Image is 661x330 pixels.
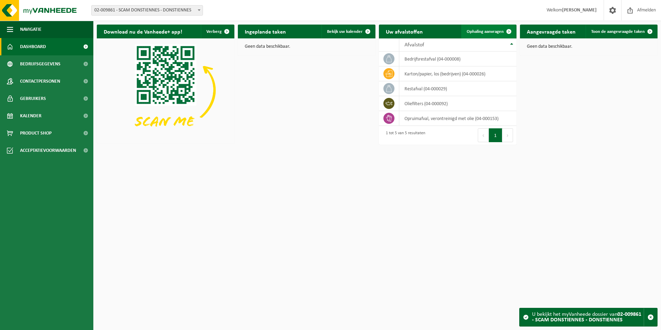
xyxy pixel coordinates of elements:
[92,6,203,15] span: 02-009861 - SCAM DONSTIENNES - DONSTIENNES
[20,90,46,107] span: Gebruikers
[238,25,293,38] h2: Ingeplande taken
[20,125,52,142] span: Product Shop
[399,111,516,126] td: opruimafval, verontreinigd met olie (04-000153)
[20,73,60,90] span: Contactpersonen
[20,142,76,159] span: Acceptatievoorwaarden
[379,25,430,38] h2: Uw afvalstoffen
[532,308,644,326] div: U bekijkt het myVanheede dossier van
[489,128,502,142] button: 1
[20,107,41,125] span: Kalender
[478,128,489,142] button: Previous
[20,21,41,38] span: Navigatie
[591,29,645,34] span: Toon de aangevraagde taken
[502,128,513,142] button: Next
[467,29,504,34] span: Ophaling aanvragen
[20,55,60,73] span: Bedrijfsgegevens
[404,42,424,48] span: Afvalstof
[91,5,203,16] span: 02-009861 - SCAM DONSTIENNES - DONSTIENNES
[461,25,516,38] a: Ophaling aanvragen
[206,29,222,34] span: Verberg
[327,29,363,34] span: Bekijk uw kalender
[399,52,516,66] td: bedrijfsrestafval (04-000008)
[382,128,425,143] div: 1 tot 5 van 5 resultaten
[586,25,657,38] a: Toon de aangevraagde taken
[97,25,189,38] h2: Download nu de Vanheede+ app!
[399,66,516,81] td: karton/papier, los (bedrijven) (04-000026)
[399,96,516,111] td: oliefilters (04-000092)
[201,25,234,38] button: Verberg
[399,81,516,96] td: restafval (04-000029)
[562,8,597,13] strong: [PERSON_NAME]
[532,312,641,323] strong: 02-009861 - SCAM DONSTIENNES - DONSTIENNES
[97,38,234,142] img: Download de VHEPlus App
[20,38,46,55] span: Dashboard
[527,44,651,49] p: Geen data beschikbaar.
[245,44,369,49] p: Geen data beschikbaar.
[520,25,583,38] h2: Aangevraagde taken
[322,25,375,38] a: Bekijk uw kalender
